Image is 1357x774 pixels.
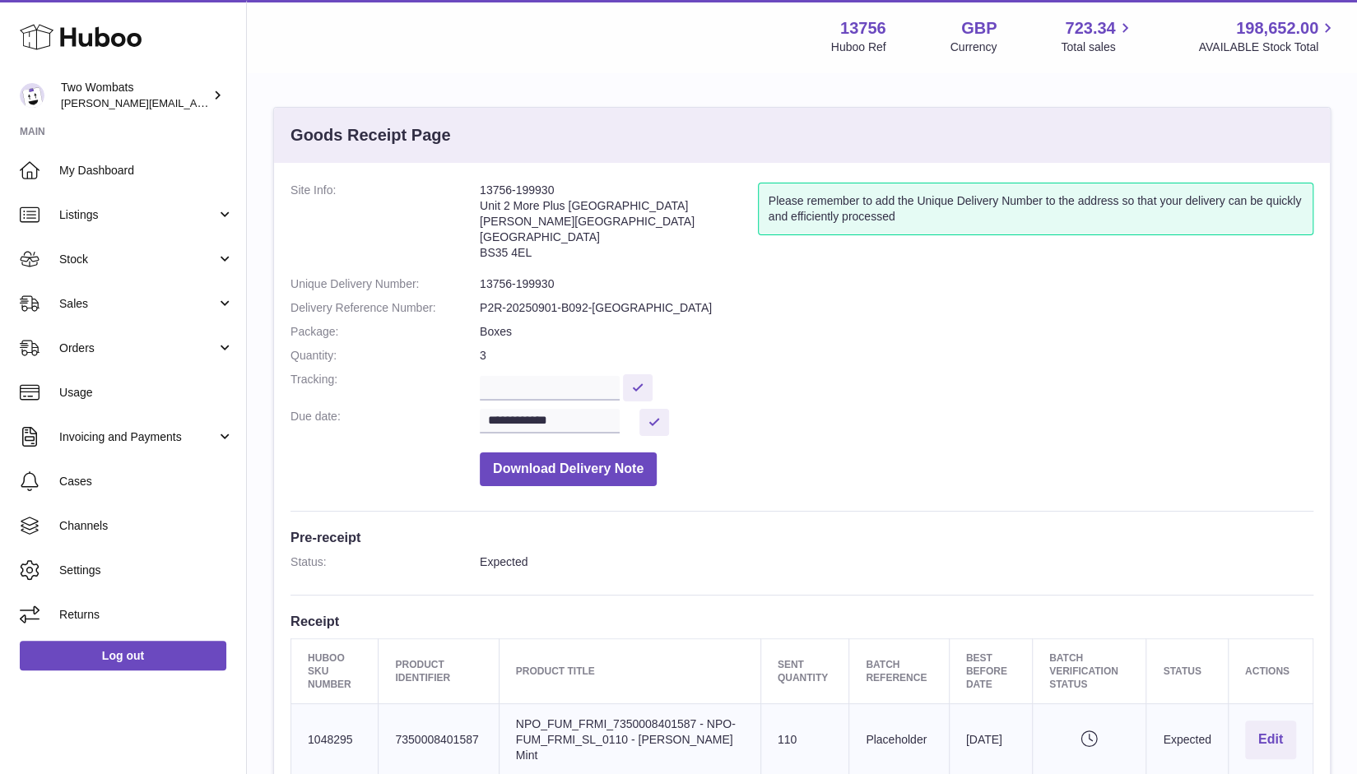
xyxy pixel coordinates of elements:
button: Edit [1245,721,1296,759]
span: [PERSON_NAME][EMAIL_ADDRESS][PERSON_NAME][DOMAIN_NAME] [61,96,418,109]
span: Usage [59,385,234,401]
th: Actions [1228,638,1313,704]
span: AVAILABLE Stock Total [1198,39,1337,55]
div: Two Wombats [61,80,209,111]
a: 723.34 Total sales [1061,17,1134,55]
span: 198,652.00 [1236,17,1318,39]
h3: Receipt [290,612,1313,630]
th: Batch Verification Status [1032,638,1146,704]
dd: 3 [480,348,1313,364]
dt: Delivery Reference Number: [290,300,480,316]
span: Cases [59,474,234,489]
th: Batch Reference [849,638,949,704]
th: Best Before Date [949,638,1032,704]
th: Status [1146,638,1228,704]
dt: Due date: [290,409,480,436]
th: Product Identifier [379,638,499,704]
th: Sent Quantity [760,638,848,704]
img: philip.carroll@twowombats.com [20,83,44,108]
dd: P2R-20250901-B092-[GEOGRAPHIC_DATA] [480,300,1313,316]
span: Total sales [1061,39,1134,55]
span: 723.34 [1065,17,1115,39]
div: Currency [950,39,997,55]
span: Stock [59,252,216,267]
span: Listings [59,207,216,223]
dd: Boxes [480,324,1313,340]
button: Download Delivery Note [480,452,657,486]
strong: 13756 [840,17,886,39]
span: Settings [59,563,234,578]
span: My Dashboard [59,163,234,178]
dt: Tracking: [290,372,480,401]
th: Huboo SKU Number [291,638,379,704]
h3: Goods Receipt Page [290,124,451,146]
address: 13756-199930 Unit 2 More Plus [GEOGRAPHIC_DATA] [PERSON_NAME][GEOGRAPHIC_DATA] [GEOGRAPHIC_DATA] ... [480,183,758,268]
dt: Package: [290,324,480,340]
span: Invoicing and Payments [59,429,216,445]
dt: Quantity: [290,348,480,364]
dt: Unique Delivery Number: [290,276,480,292]
a: Log out [20,641,226,670]
th: Product title [499,638,760,704]
span: Sales [59,296,216,312]
span: Channels [59,518,234,534]
h3: Pre-receipt [290,528,1313,546]
dd: Expected [480,554,1313,570]
div: Please remember to add the Unique Delivery Number to the address so that your delivery can be qui... [758,183,1313,235]
div: Huboo Ref [831,39,886,55]
a: 198,652.00 AVAILABLE Stock Total [1198,17,1337,55]
span: Orders [59,341,216,356]
dd: 13756-199930 [480,276,1313,292]
span: Returns [59,607,234,623]
dt: Status: [290,554,480,570]
dt: Site Info: [290,183,480,268]
strong: GBP [961,17,997,39]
